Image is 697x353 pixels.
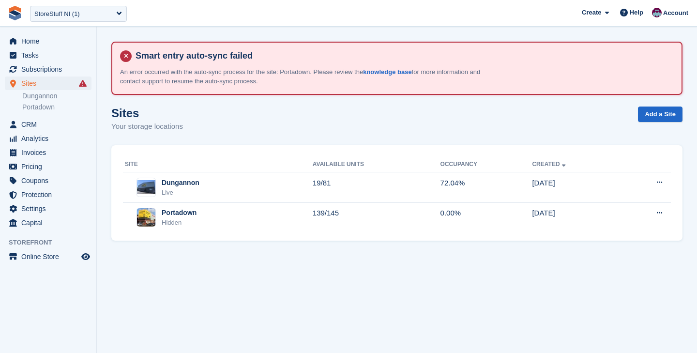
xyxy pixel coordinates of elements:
a: menu [5,34,91,48]
img: Brian Young [652,8,662,17]
span: Online Store [21,250,79,263]
span: Coupons [21,174,79,187]
td: [DATE] [532,172,620,203]
span: Invoices [21,146,79,159]
span: Tasks [21,48,79,62]
td: 19/81 [313,172,440,203]
div: Live [162,188,199,198]
a: menu [5,216,91,230]
span: Protection [21,188,79,201]
div: Hidden [162,218,197,228]
td: 139/145 [313,202,440,232]
span: Sites [21,77,79,90]
th: Site [123,157,313,172]
img: stora-icon-8386f47178a22dfd0bd8f6a31ec36ba5ce8667c1dd55bd0f319d3a0aa187defe.svg [8,6,22,20]
a: Created [532,161,567,168]
span: Help [630,8,643,17]
td: [DATE] [532,202,620,232]
div: StoreStuff NI (1) [34,9,80,19]
span: CRM [21,118,79,131]
div: Dungannon [162,178,199,188]
span: Subscriptions [21,62,79,76]
span: Capital [21,216,79,230]
span: Create [582,8,601,17]
th: Occupancy [440,157,532,172]
a: Preview store [80,251,91,262]
a: menu [5,62,91,76]
i: Smart entry sync failures have occurred [79,79,87,87]
img: Image of Dungannon site [137,180,155,194]
a: menu [5,202,91,215]
a: Dungannon [22,92,91,101]
th: Available Units [313,157,440,172]
span: Analytics [21,132,79,145]
h1: Sites [111,107,183,120]
a: knowledge base [363,68,411,76]
a: Portadown [22,103,91,112]
span: Account [663,8,688,18]
a: menu [5,48,91,62]
span: Home [21,34,79,48]
a: menu [5,174,91,187]
p: Your storage locations [111,121,183,132]
a: menu [5,146,91,159]
img: Image of Portadown site [137,208,155,227]
a: menu [5,160,91,173]
h4: Smart entry auto-sync failed [132,50,674,61]
a: menu [5,188,91,201]
div: Portadown [162,208,197,218]
p: An error occurred with the auto-sync process for the site: Portadown. Please review the for more ... [120,67,483,86]
td: 0.00% [440,202,532,232]
a: menu [5,77,91,90]
a: Add a Site [638,107,682,123]
span: Settings [21,202,79,215]
span: Pricing [21,160,79,173]
a: menu [5,250,91,263]
a: menu [5,132,91,145]
td: 72.04% [440,172,532,203]
span: Storefront [9,238,96,247]
a: menu [5,118,91,131]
